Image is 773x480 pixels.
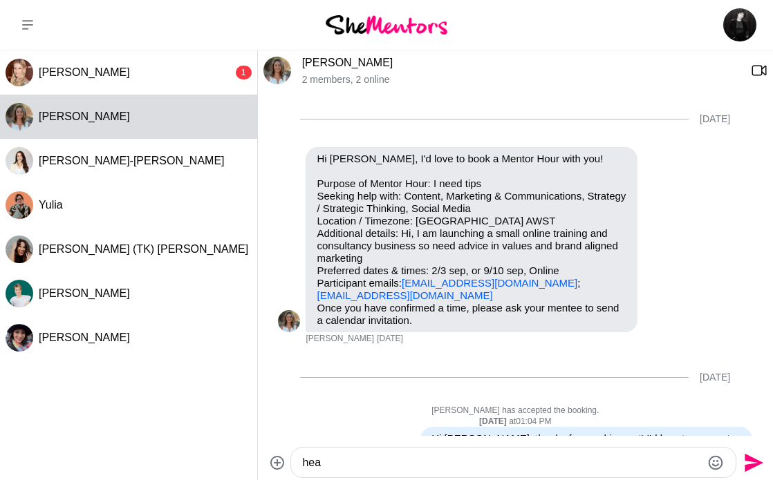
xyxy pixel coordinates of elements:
[377,334,403,345] time: 2025-08-31T06:43:09.859Z
[39,155,225,166] span: [PERSON_NAME]-[PERSON_NAME]
[278,405,752,416] p: [PERSON_NAME] has accepted the booking.
[326,15,447,34] img: She Mentors Logo
[278,416,752,428] div: at 01:04 PM
[278,310,300,332] div: Alicia Visser
[6,324,33,352] img: R
[6,236,33,263] img: T
[736,447,767,478] button: Send
[707,454,724,471] button: Emoji picker
[39,66,130,78] span: [PERSON_NAME]
[6,59,33,86] div: Philippa Sutherland
[302,57,393,68] a: [PERSON_NAME]
[317,302,626,327] p: Once you have confirmed a time, please ask your mentee to send a calendar invitation.
[700,113,730,125] div: [DATE]
[6,147,33,175] img: J
[431,432,741,470] p: Hi [PERSON_NAME], thanks for reaching out! I'd love to connect. How's [DATE] online ? I can do an...
[317,153,626,165] p: Hi [PERSON_NAME], I'd love to book a Mentor Hour with you!
[278,310,300,332] img: A
[317,177,626,302] p: Purpose of Mentor Hour: I need tips Seeking help with: Content, Marketing & Communications, Strat...
[6,103,33,131] img: A
[306,334,374,345] span: [PERSON_NAME]
[402,277,577,289] a: [EMAIL_ADDRESS][DOMAIN_NAME]
[263,57,291,84] img: A
[6,324,33,352] div: Radhika Pabari
[302,454,701,471] textarea: Type your message
[39,111,130,122] span: [PERSON_NAME]
[263,57,291,84] div: Alicia Visser
[39,287,130,299] span: [PERSON_NAME]
[700,372,730,383] div: [DATE]
[39,332,130,343] span: [PERSON_NAME]
[6,103,33,131] div: Alicia Visser
[6,236,33,263] div: Taliah-Kate (TK) Byron
[6,280,33,307] div: Sinja Hallam
[6,59,33,86] img: P
[302,74,740,86] p: 2 members , 2 online
[6,280,33,307] img: S
[6,191,33,219] div: Yulia
[236,66,252,79] div: 1
[479,416,509,426] strong: [DATE]
[6,147,33,175] div: Janelle Kee-Sue
[39,243,248,255] span: [PERSON_NAME] (TK) [PERSON_NAME]
[6,191,33,219] img: Y
[723,8,756,41] img: Lior Albeck-Ripka
[39,199,63,211] span: Yulia
[317,289,492,301] a: [EMAIL_ADDRESS][DOMAIN_NAME]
